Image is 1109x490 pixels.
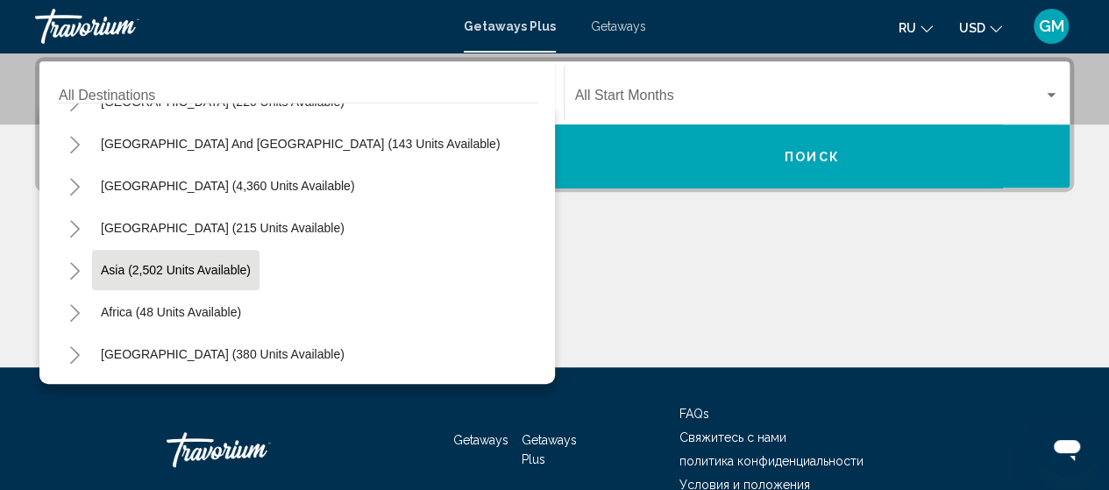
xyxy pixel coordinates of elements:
a: Travorium [35,9,446,44]
button: Toggle Central America (215 units available) [57,210,92,245]
span: Africa (48 units available) [101,305,241,319]
button: Africa (48 units available) [92,292,250,332]
button: [GEOGRAPHIC_DATA] (4,360 units available) [92,166,363,206]
button: Change language [899,15,933,40]
span: [GEOGRAPHIC_DATA] (4,360 units available) [101,179,354,193]
a: Getaways [453,433,508,447]
button: Toggle Asia (2,502 units available) [57,252,92,288]
button: Toggle South America (4,360 units available) [57,168,92,203]
button: Поиск [555,124,1070,188]
span: [GEOGRAPHIC_DATA] (380 units available) [101,347,345,361]
a: FAQs [679,407,709,421]
div: Search widget [39,61,1070,188]
span: Asia (2,502 units available) [101,263,251,277]
a: Getaways [591,19,646,33]
span: ru [899,21,916,35]
button: Toggle Africa (48 units available) [57,295,92,330]
iframe: Кнопка запуска окна обмена сообщениями [1039,420,1095,476]
span: USD [959,21,985,35]
span: Поиск [785,150,840,164]
button: Toggle Middle East (380 units available) [57,337,92,372]
button: Toggle South Pacific and Oceania (143 units available) [57,126,92,161]
a: политика конфиденциальности [679,454,864,468]
span: [GEOGRAPHIC_DATA] and [GEOGRAPHIC_DATA] (143 units available) [101,137,500,151]
span: [GEOGRAPHIC_DATA] (215 units available) [101,221,345,235]
button: [GEOGRAPHIC_DATA] (380 units available) [92,334,353,374]
a: Travorium [167,423,342,476]
a: Getaways Plus [522,433,577,466]
button: Change currency [959,15,1002,40]
button: Asia (2,502 units available) [92,250,259,290]
button: User Menu [1028,8,1074,45]
button: [GEOGRAPHIC_DATA] and [GEOGRAPHIC_DATA] (143 units available) [92,124,508,164]
a: Свяжитесь с нами [679,430,786,444]
a: Getaways Plus [464,19,556,33]
span: GM [1039,18,1064,35]
button: [GEOGRAPHIC_DATA] (215 units available) [92,208,353,248]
